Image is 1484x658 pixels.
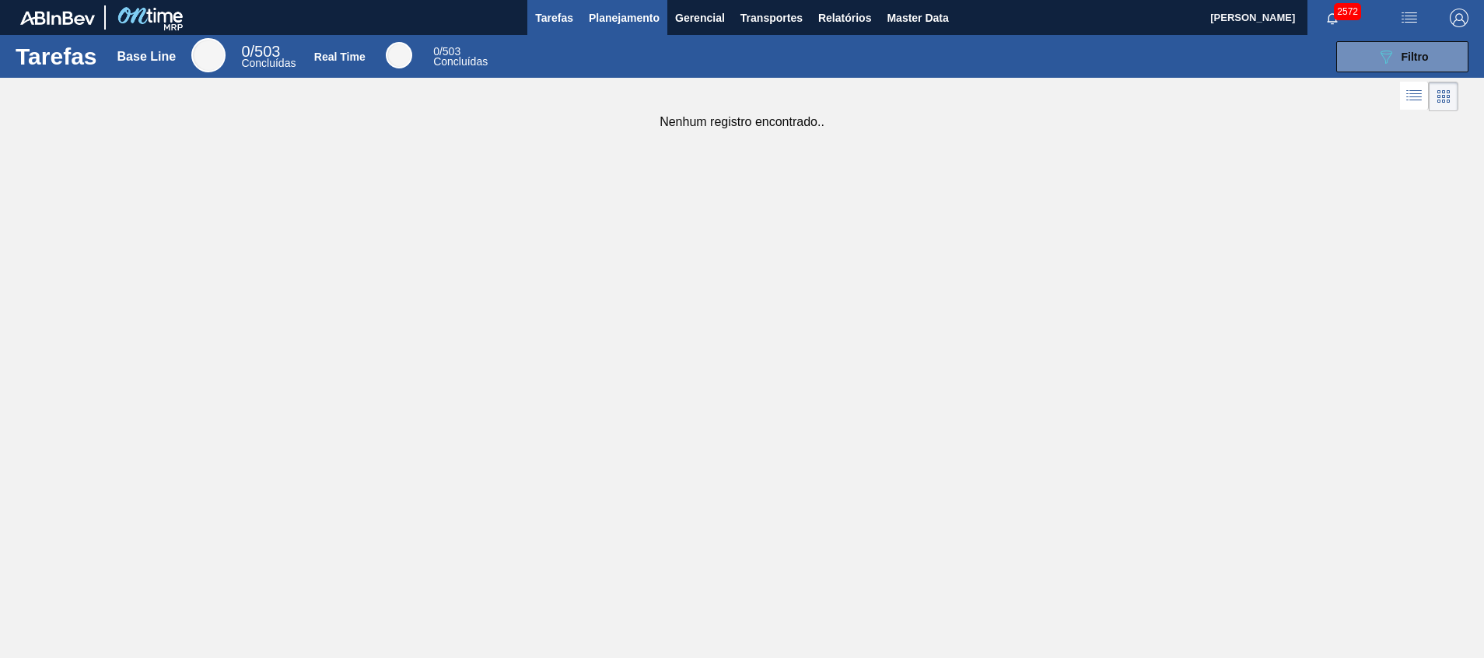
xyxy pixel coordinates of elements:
[241,43,250,60] span: 0
[16,47,97,65] h1: Tarefas
[386,42,412,68] div: Real Time
[117,50,177,64] div: Base Line
[241,43,280,60] span: / 503
[740,9,803,27] span: Transportes
[191,38,226,72] div: Base Line
[675,9,725,27] span: Gerencial
[1336,41,1468,72] button: Filtro
[241,45,296,68] div: Base Line
[887,9,948,27] span: Master Data
[1402,51,1429,63] span: Filtro
[1334,3,1361,20] span: 2572
[433,55,488,68] span: Concluídas
[433,45,439,58] span: 0
[20,11,95,25] img: TNhmsLtSVTkK8tSr43FrP2fwEKptu5GPRR3wAAAABJRU5ErkJggg==
[589,9,660,27] span: Planejamento
[818,9,871,27] span: Relatórios
[241,57,296,69] span: Concluídas
[1400,82,1429,111] div: Visão em Lista
[1450,9,1468,27] img: Logout
[433,47,488,67] div: Real Time
[1400,9,1419,27] img: userActions
[314,51,366,63] div: Real Time
[535,9,573,27] span: Tarefas
[1429,82,1458,111] div: Visão em Cards
[433,45,460,58] span: / 503
[1307,7,1357,29] button: Notificações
